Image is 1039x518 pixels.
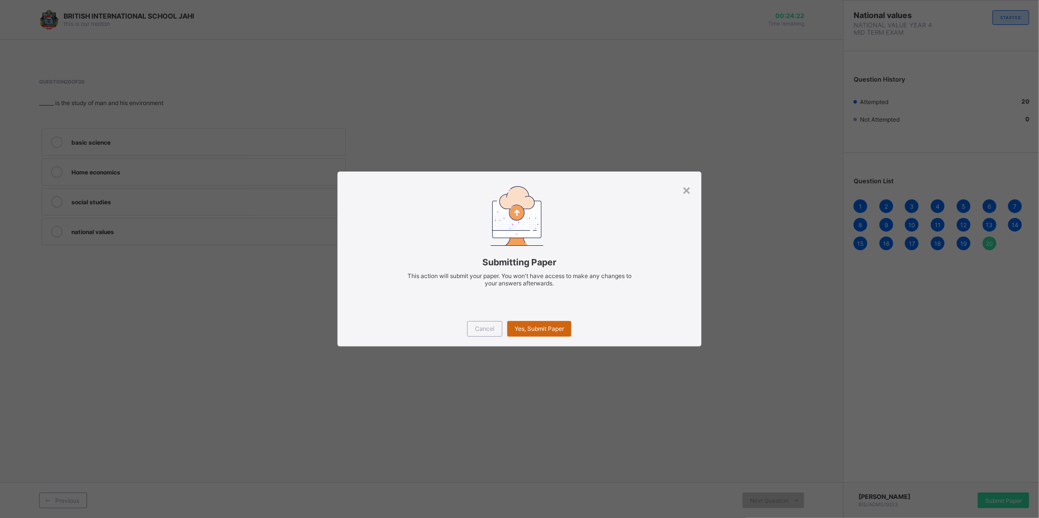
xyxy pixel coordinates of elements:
[682,181,692,198] div: ×
[475,325,495,332] span: Cancel
[491,186,543,245] img: submitting-paper.7509aad6ec86be490e328e6d2a33d40a.svg
[407,272,632,287] span: This action will submit your paper. You won't have access to make any changes to your answers aft...
[515,325,564,332] span: Yes, Submit Paper
[352,257,686,267] span: Submitting Paper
